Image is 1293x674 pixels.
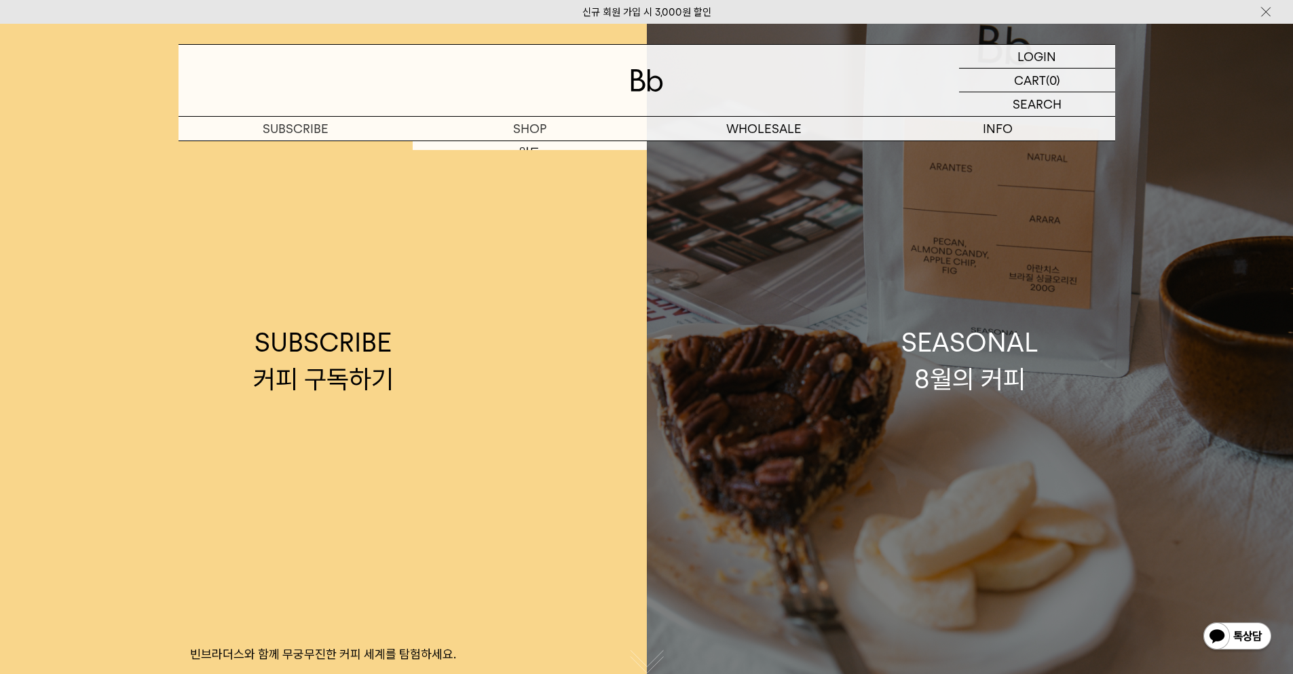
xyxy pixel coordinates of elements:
p: LOGIN [1017,45,1056,68]
img: 로고 [631,69,663,92]
div: SEASONAL 8월의 커피 [901,324,1038,396]
a: LOGIN [959,45,1115,69]
a: CART (0) [959,69,1115,92]
a: 원두 [413,141,647,164]
a: SHOP [413,117,647,141]
img: 카카오톡 채널 1:1 채팅 버튼 [1202,621,1273,654]
a: 신규 회원 가입 시 3,000원 할인 [582,6,711,18]
p: CART [1014,69,1046,92]
p: WHOLESALE [647,117,881,141]
div: SUBSCRIBE 커피 구독하기 [253,324,394,396]
p: SEARCH [1013,92,1062,116]
p: INFO [881,117,1115,141]
p: (0) [1046,69,1060,92]
a: SUBSCRIBE [179,117,413,141]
